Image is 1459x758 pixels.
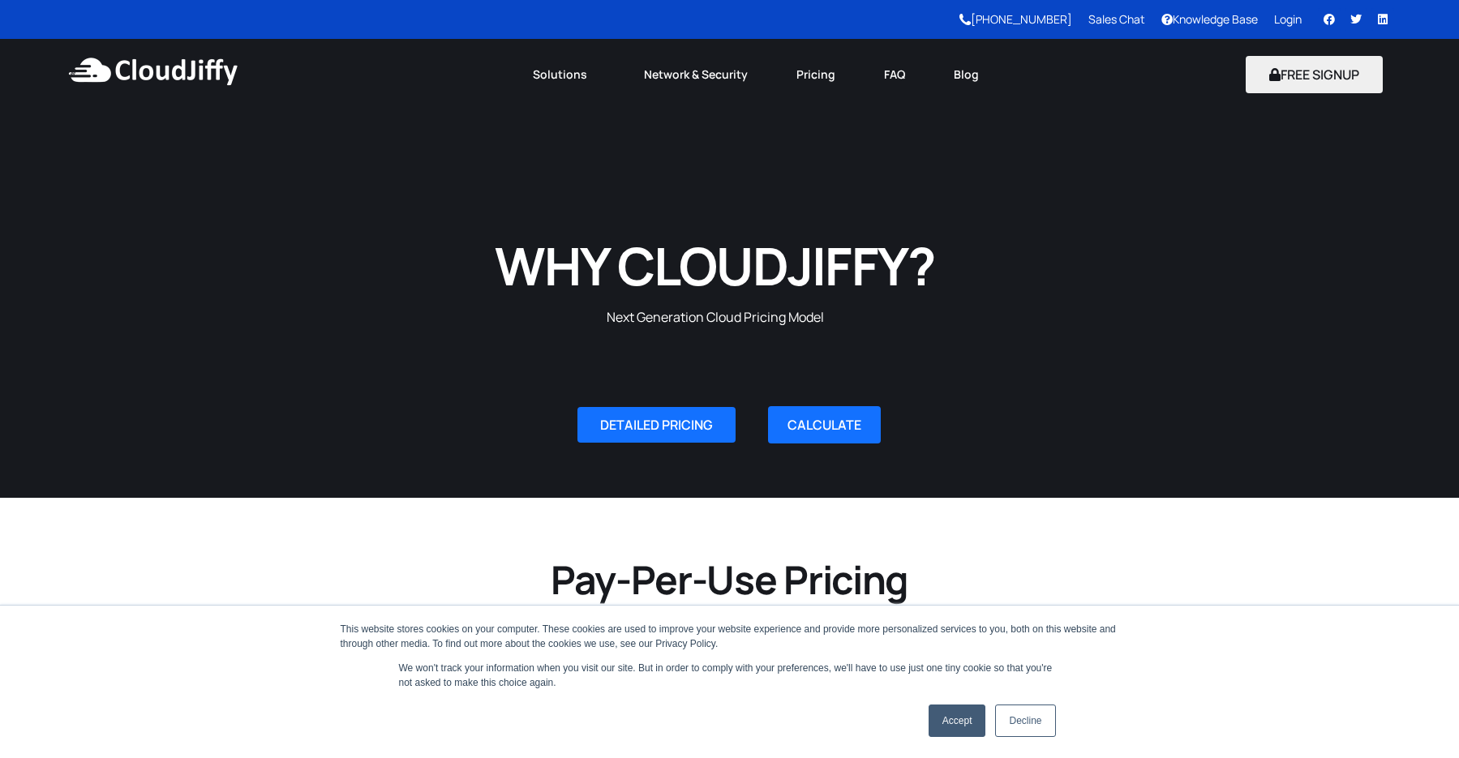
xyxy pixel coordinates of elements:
span: DETAILED PRICING [600,418,713,431]
a: FREE SIGNUP [1246,66,1383,84]
a: Blog [929,57,1003,92]
a: Pricing [772,57,860,92]
a: Knowledge Base [1161,11,1258,27]
div: This website stores cookies on your computer. These cookies are used to improve your website expe... [341,622,1119,651]
a: Sales Chat [1088,11,1145,27]
p: Next Generation Cloud Pricing Model [358,307,1072,328]
h1: WHY CLOUDJIFFY? [358,232,1072,299]
a: DETAILED PRICING [577,407,736,443]
a: FAQ [860,57,929,92]
a: Accept [929,704,986,737]
p: We won't track your information when you visit our site. But in order to comply with your prefere... [399,661,1061,690]
button: FREE SIGNUP [1246,56,1383,93]
a: Network & Security [620,57,772,92]
h2: Pay-Per-Use Pricing [219,555,1241,605]
iframe: chat widget [1391,693,1443,742]
a: Decline [995,704,1055,737]
a: CALCULATE [768,406,881,443]
a: Solutions [509,57,620,92]
a: Login [1274,11,1302,27]
a: [PHONE_NUMBER] [959,11,1072,27]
